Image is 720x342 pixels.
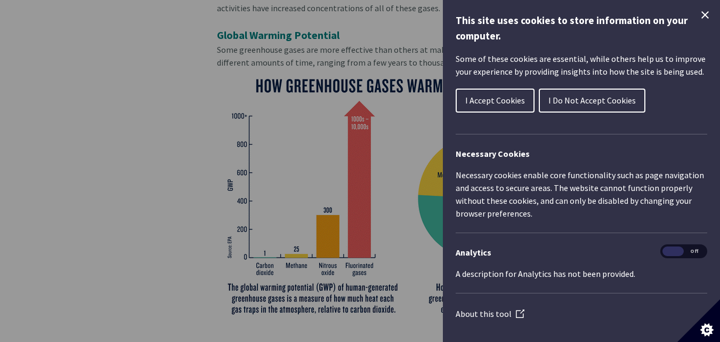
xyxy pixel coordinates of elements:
[684,246,705,257] span: Off
[539,89,645,113] button: I Do Not Accept Cookies
[456,13,707,44] h1: This site uses cookies to store information on your computer.
[456,89,535,113] button: I Accept Cookies
[677,299,720,342] button: Set cookie preferences
[456,308,524,319] a: About this tool
[662,246,684,257] span: On
[456,52,707,78] p: Some of these cookies are essential, while others help us to improve your experience by providing...
[456,267,707,280] p: A description for Analytics has not been provided.
[465,95,525,106] span: I Accept Cookies
[699,9,711,21] button: Close Cookie Control
[548,95,636,106] span: I Do Not Accept Cookies
[456,246,707,259] h3: Analytics
[456,147,707,160] h2: Necessary Cookies
[456,169,707,220] p: Necessary cookies enable core functionality such as page navigation and access to secure areas. T...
